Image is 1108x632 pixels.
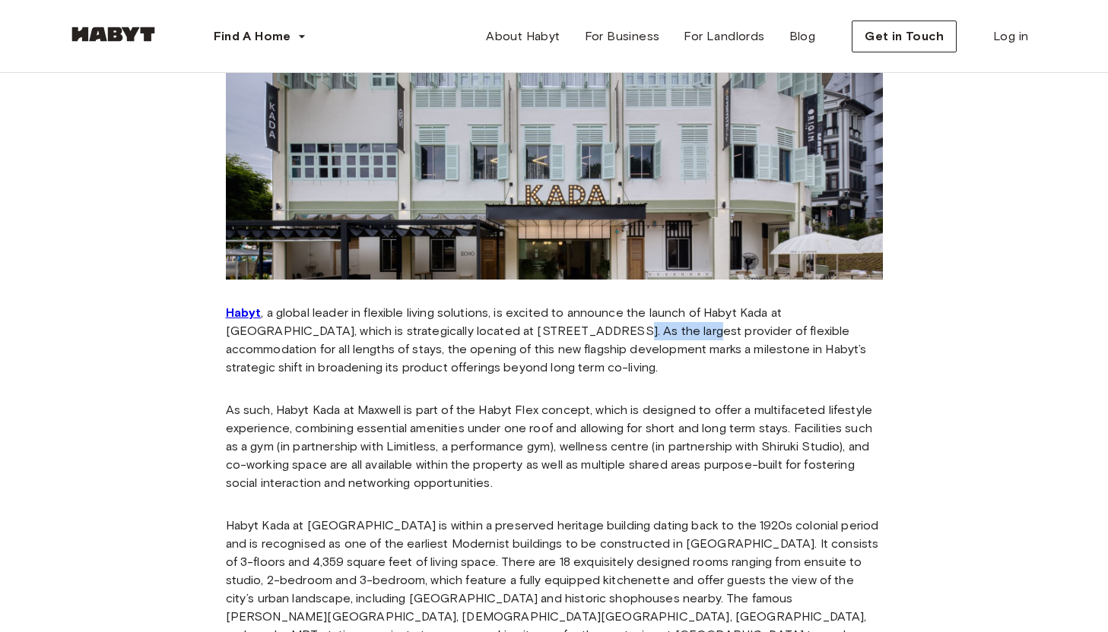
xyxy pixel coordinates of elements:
[573,21,672,52] a: For Business
[474,21,572,52] a: About Habyt
[486,27,560,46] span: About Habyt
[981,21,1040,52] a: Log in
[214,27,291,46] span: Find A Home
[684,27,764,46] span: For Landlords
[202,21,319,52] button: Find A Home
[226,401,883,492] p: As such, Habyt Kada at Maxwell is part of the Habyt Flex concept, which is designed to offer a mu...
[789,27,816,46] span: Blog
[226,305,262,320] a: Habyt
[585,27,660,46] span: For Business
[68,27,159,42] img: Habyt
[852,21,957,52] button: Get in Touch
[865,27,944,46] span: Get in Touch
[777,21,828,52] a: Blog
[993,27,1028,46] span: Log in
[671,21,776,52] a: For Landlords
[226,304,883,377] p: , a global leader in flexible living solutions, is excited to announce the launch of Habyt Kada a...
